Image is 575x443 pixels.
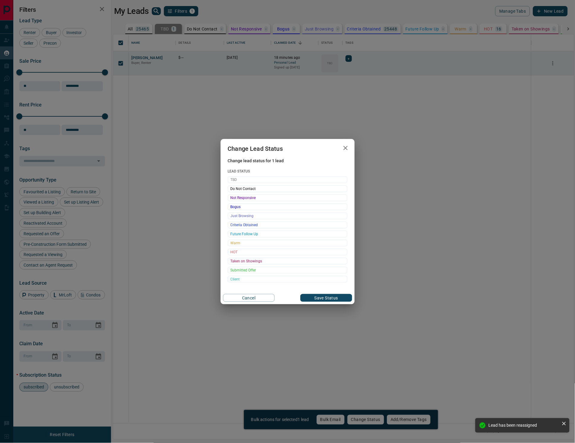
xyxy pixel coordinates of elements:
[228,249,347,255] div: HOT
[228,231,347,237] div: Future Follow Up
[228,276,347,283] div: Client
[228,204,347,210] div: Bogus
[231,204,345,210] span: Bogus
[228,158,347,163] span: Change lead status for 1 lead
[231,240,345,246] span: Warm
[231,195,345,201] span: Not Responsive
[228,195,347,201] div: Not Responsive
[228,176,347,183] div: TBD
[231,258,345,264] span: Taken on Showings
[228,185,347,192] div: Do Not Contact
[228,222,347,228] div: Criteria Obtained
[231,177,345,183] span: TBD
[228,240,347,246] div: Warm
[231,276,345,282] span: Client
[228,213,347,219] div: Just Browsing
[228,169,347,173] span: Lead Status
[228,267,347,274] div: Submitted Offer
[231,267,345,273] span: Submitted Offer
[489,423,559,428] div: Lead has been reassigned
[228,258,347,264] div: Taken on Showings
[223,294,275,302] button: Cancel
[231,249,345,255] span: HOT
[231,222,345,228] span: Criteria Obtained
[231,213,345,219] span: Just Browsing
[231,231,345,237] span: Future Follow Up
[300,294,352,302] button: Save Status
[231,186,345,192] span: Do Not Contact
[221,139,290,158] h2: Change Lead Status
